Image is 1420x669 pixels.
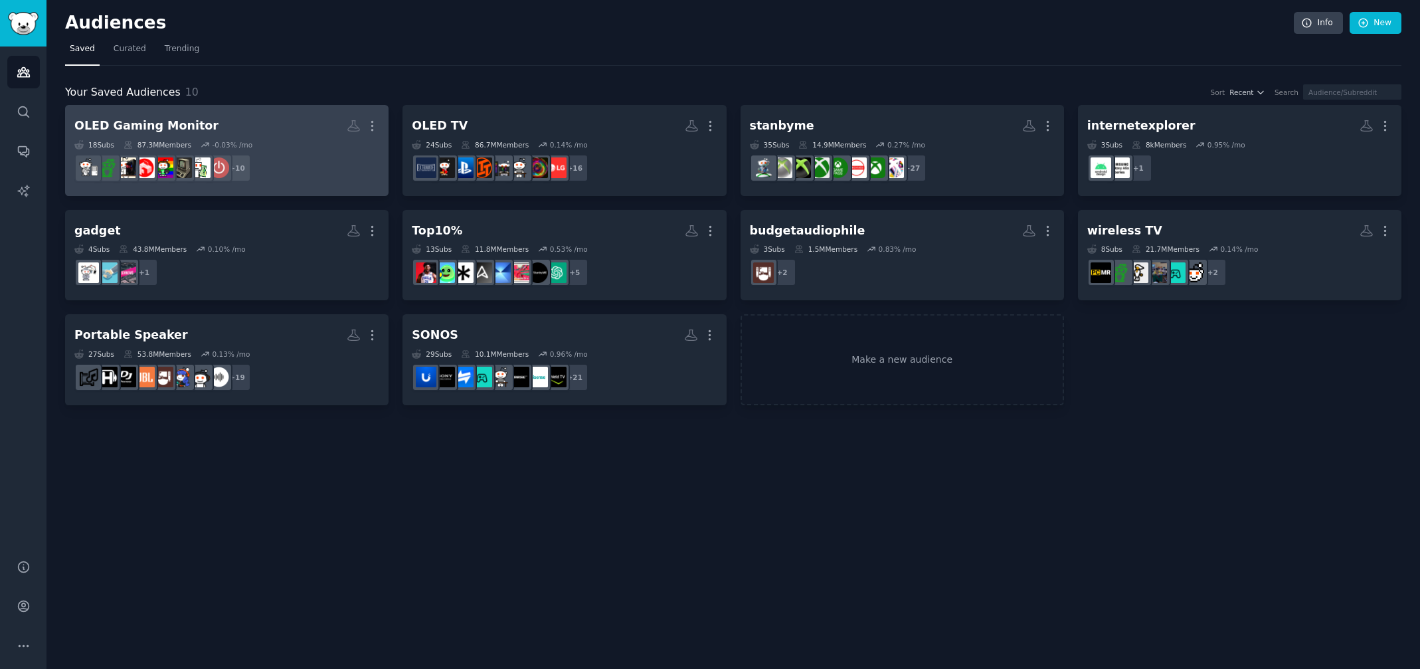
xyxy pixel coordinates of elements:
img: snowpeak [453,262,474,283]
div: 24 Sub s [412,140,452,149]
div: 87.3M Members [124,140,191,149]
a: wireless TV8Subs21.7MMembers0.14% /mo+2gamecollectinggamingsetupsgameroomspcsetupbattlestationspc... [1078,210,1401,301]
img: LinusTechTips [472,157,492,178]
div: + 1 [130,258,158,286]
img: gamecollecting [1184,262,1204,283]
div: budgetaudiophile [750,223,865,239]
img: pcsetup [1128,262,1148,283]
img: buildapcmonitors [171,157,192,178]
span: Your Saved Audiences [65,84,181,101]
img: GummySearch logo [8,12,39,35]
div: gadget [74,223,121,239]
img: JBL [134,367,155,387]
div: 21.7M Members [1132,244,1199,254]
div: 0.13 % /mo [212,349,250,359]
img: hardware [190,157,211,178]
div: 3 Sub s [750,244,785,254]
div: 53.8M Members [124,349,191,359]
img: GalaxyA50 [1109,157,1130,178]
img: ChatGPT [546,262,567,283]
img: technology [97,262,118,283]
img: ultrawidemasterrace [416,157,436,178]
div: 11.8M Members [461,244,529,254]
img: techsupport [509,157,529,178]
div: 13 Sub s [412,244,452,254]
div: + 10 [223,154,251,182]
a: Info [1294,12,1343,35]
div: 0.53 % /mo [550,244,588,254]
img: Ubiquiti [416,367,436,387]
img: xbox [790,157,811,178]
div: Portable Speaker [74,327,188,343]
img: hardwareswap [453,367,474,387]
div: internetexplorer [1087,118,1196,134]
img: NBALive_Mobile [416,262,436,283]
div: Sort [1211,88,1225,97]
div: + 5 [561,258,588,286]
img: headphones [190,367,211,387]
div: 0.10 % /mo [208,244,246,254]
img: battlestations [1109,262,1130,283]
div: 0.96 % /mo [550,349,588,359]
img: XboxSupport [753,157,774,178]
div: + 2 [768,258,796,286]
img: hiphopheads [97,367,118,387]
img: ShieldAndroidTV [546,367,567,387]
span: Curated [114,43,146,55]
a: OLED TV24Subs86.7MMembers0.14% /mo+16LG_UserHubDamnthatsinterestingtechsupportpcgamingLinusTechTi... [402,105,726,196]
a: budgetaudiophile3Subs1.5MMembers0.83% /mo+2hometheater [741,210,1064,301]
div: 8k Members [1132,140,1186,149]
div: stanbyme [750,118,814,134]
img: desksetup [134,157,155,178]
div: + 21 [561,363,588,391]
div: Search [1275,88,1298,97]
img: gadgets [78,262,99,283]
img: AVexchange [78,367,99,387]
img: XboxSeriesS [883,157,904,178]
img: androiddesign [1091,157,1111,178]
div: 35 Sub s [750,140,790,149]
div: + 2 [1199,258,1227,286]
a: Trending [160,39,204,66]
img: StanbyME [527,262,548,283]
a: New [1350,12,1401,35]
span: 10 [185,86,199,98]
div: SONOS [412,327,458,343]
div: 43.8M Members [119,244,187,254]
img: pcgaming [490,157,511,178]
div: 8 Sub s [1087,244,1122,254]
a: Make a new audience [741,314,1064,405]
a: Top10%13Subs11.8MMembers0.53% /mo+5ChatGPTStanbyMETheFramesamsungASUSsnowpeakhobbygamedevNBALive_... [402,210,726,301]
span: Saved [70,43,95,55]
img: samsung [490,262,511,283]
div: 3 Sub s [1087,140,1122,149]
a: Curated [109,39,151,66]
span: Trending [165,43,199,55]
img: techsupport [490,367,511,387]
h2: Audiences [65,13,1294,34]
img: battlestations [97,157,118,178]
img: Damnthatsinteresting [527,157,548,178]
a: SONOS29Subs10.1MMembers0.96% /mo+21ShieldAndroidTVHisensebosetechsupportOLED_Gaminghardwareswapbr... [402,314,726,405]
div: -0.03 % /mo [212,140,252,149]
button: Recent [1229,88,1265,97]
img: hometheater [153,367,173,387]
img: pcmasterrace [1091,262,1111,283]
div: Top10% [412,223,462,239]
a: Portable Speaker27Subs53.8MMembers0.13% /mo+19audioheadphonesHeadphoneAdvicehometheaterJBLPioneer... [65,314,389,405]
div: OLED Gaming Monitor [74,118,219,134]
img: Costco [434,157,455,178]
a: Saved [65,39,100,66]
div: + 16 [561,154,588,182]
img: PcBuild [116,157,136,178]
div: 0.14 % /mo [1221,244,1259,254]
div: 14.9M Members [798,140,866,149]
img: TheFrame [509,262,529,283]
div: 0.27 % /mo [887,140,925,149]
img: Hisense [527,367,548,387]
div: wireless TV [1087,223,1162,239]
img: buildapc [78,157,99,178]
a: OLED Gaming Monitor18Subs87.3MMembers-0.03% /mo+10buildapcsaleshardwarebuildapcmonitorsgamingdesk... [65,105,389,196]
div: 29 Sub s [412,349,452,359]
img: hobbygamedev [434,262,455,283]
